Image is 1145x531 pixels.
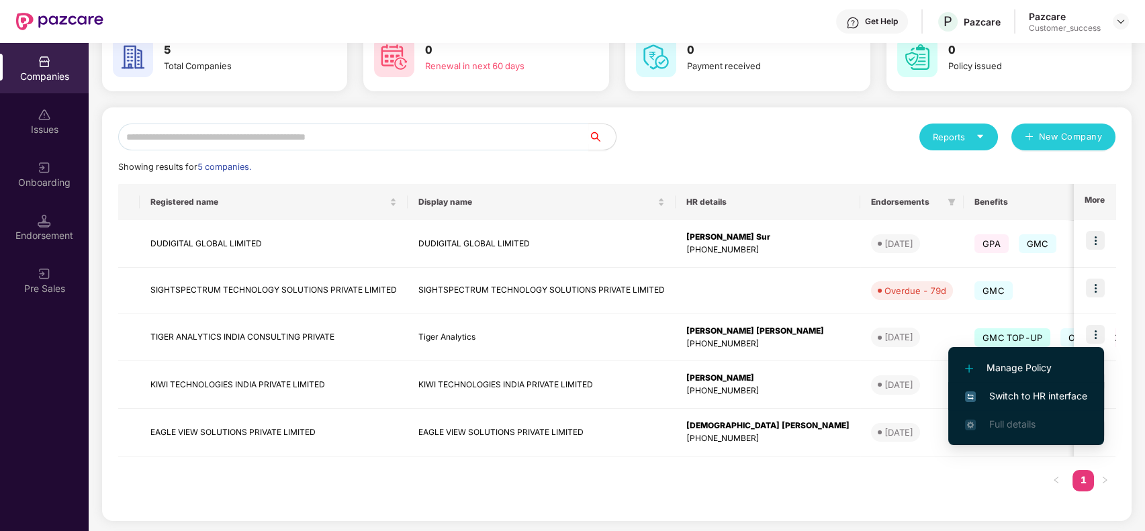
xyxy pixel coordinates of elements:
[1046,470,1067,491] li: Previous Page
[150,197,387,207] span: Registered name
[1072,470,1094,490] a: 1
[884,330,913,344] div: [DATE]
[965,360,1087,375] span: Manage Policy
[686,372,850,385] div: [PERSON_NAME]
[948,42,1094,59] h3: 0
[408,184,676,220] th: Display name
[948,198,956,206] span: filter
[374,37,414,77] img: svg+xml;base64,PHN2ZyB4bWxucz0iaHR0cDovL3d3dy53My5vcmcvMjAwMC9zdmciIHdpZHRoPSI2MCIgaGVpZ2h0PSI2MC...
[884,237,913,250] div: [DATE]
[686,432,850,445] div: [PHONE_NUMBER]
[113,37,153,77] img: svg+xml;base64,PHN2ZyB4bWxucz0iaHR0cDovL3d3dy53My5vcmcvMjAwMC9zdmciIHdpZHRoPSI2MCIgaGVpZ2h0PSI2MC...
[588,132,616,142] span: search
[38,161,51,175] img: svg+xml;base64,PHN2ZyB3aWR0aD0iMjAiIGhlaWdodD0iMjAiIHZpZXdCb3g9IjAgMCAyMCAyMCIgZmlsbD0ibm9uZSIgeG...
[989,418,1036,430] span: Full details
[38,55,51,68] img: svg+xml;base64,PHN2ZyBpZD0iQ29tcGFuaWVzIiB4bWxucz0iaHR0cDovL3d3dy53My5vcmcvMjAwMC9zdmciIHdpZHRoPS...
[1052,476,1060,484] span: left
[140,184,408,220] th: Registered name
[1046,470,1067,491] button: left
[425,42,571,59] h3: 0
[974,328,1050,347] span: GMC TOP-UP
[974,281,1013,300] span: GMC
[418,197,655,207] span: Display name
[687,59,833,73] div: Payment received
[965,365,973,373] img: svg+xml;base64,PHN2ZyB4bWxucz0iaHR0cDovL3d3dy53My5vcmcvMjAwMC9zdmciIHdpZHRoPSIxMi4yMDEiIGhlaWdodD...
[425,59,571,73] div: Renewal in next 60 days
[974,234,1009,253] span: GPA
[948,59,1094,73] div: Policy issued
[976,132,984,141] span: caret-down
[884,426,913,439] div: [DATE]
[965,389,1087,403] span: Switch to HR interface
[588,124,616,150] button: search
[686,420,850,432] div: [DEMOGRAPHIC_DATA] [PERSON_NAME]
[197,162,251,172] span: 5 companies.
[408,268,676,314] td: SIGHTSPECTRUM TECHNOLOGY SOLUTIONS PRIVATE LIMITED
[1019,234,1057,253] span: GMC
[408,409,676,456] td: EAGLE VIEW SOLUTIONS PRIVATE LIMITED
[1094,470,1115,491] li: Next Page
[1086,279,1105,297] img: icon
[964,15,1001,28] div: Pazcare
[1086,325,1105,344] img: icon
[164,42,310,59] h3: 5
[965,391,976,402] img: svg+xml;base64,PHN2ZyB4bWxucz0iaHR0cDovL3d3dy53My5vcmcvMjAwMC9zdmciIHdpZHRoPSIxNiIgaGVpZ2h0PSIxNi...
[865,16,898,27] div: Get Help
[884,284,946,297] div: Overdue - 79d
[16,13,103,30] img: New Pazcare Logo
[965,420,976,430] img: svg+xml;base64,PHN2ZyB4bWxucz0iaHR0cDovL3d3dy53My5vcmcvMjAwMC9zdmciIHdpZHRoPSIxNi4zNjMiIGhlaWdodD...
[38,267,51,281] img: svg+xml;base64,PHN2ZyB3aWR0aD0iMjAiIGhlaWdodD0iMjAiIHZpZXdCb3g9IjAgMCAyMCAyMCIgZmlsbD0ibm9uZSIgeG...
[1101,476,1109,484] span: right
[687,42,833,59] h3: 0
[38,214,51,228] img: svg+xml;base64,PHN2ZyB3aWR0aD0iMTQuNSIgaGVpZ2h0PSIxNC41IiB2aWV3Qm94PSIwIDAgMTYgMTYiIGZpbGw9Im5vbm...
[140,409,408,456] td: EAGLE VIEW SOLUTIONS PRIVATE LIMITED
[686,231,850,244] div: [PERSON_NAME] Sur
[140,314,408,362] td: TIGER ANALYTICS INDIA CONSULTING PRIVATE
[140,361,408,409] td: KIWI TECHNOLOGIES INDIA PRIVATE LIMITED
[1011,124,1115,150] button: plusNew Company
[118,162,251,172] span: Showing results for
[38,108,51,122] img: svg+xml;base64,PHN2ZyBpZD0iSXNzdWVzX2Rpc2FibGVkIiB4bWxucz0iaHR0cDovL3d3dy53My5vcmcvMjAwMC9zdmciIH...
[686,385,850,397] div: [PHONE_NUMBER]
[1115,16,1126,27] img: svg+xml;base64,PHN2ZyBpZD0iRHJvcGRvd24tMzJ4MzIiIHhtbG5zPSJodHRwOi8vd3d3LnczLm9yZy8yMDAwL3N2ZyIgd2...
[1029,23,1101,34] div: Customer_success
[140,220,408,268] td: DUDIGITAL GLOBAL LIMITED
[408,361,676,409] td: KIWI TECHNOLOGIES INDIA PRIVATE LIMITED
[944,13,952,30] span: P
[676,184,860,220] th: HR details
[636,37,676,77] img: svg+xml;base64,PHN2ZyB4bWxucz0iaHR0cDovL3d3dy53My5vcmcvMjAwMC9zdmciIHdpZHRoPSI2MCIgaGVpZ2h0PSI2MC...
[1025,132,1034,143] span: plus
[1094,470,1115,491] button: right
[1039,130,1103,144] span: New Company
[408,314,676,362] td: Tiger Analytics
[846,16,860,30] img: svg+xml;base64,PHN2ZyBpZD0iSGVscC0zMngzMiIgeG1sbnM9Imh0dHA6Ly93d3cudzMub3JnLzIwMDAvc3ZnIiB3aWR0aD...
[686,338,850,350] div: [PHONE_NUMBER]
[1074,184,1115,220] th: More
[140,268,408,314] td: SIGHTSPECTRUM TECHNOLOGY SOLUTIONS PRIVATE LIMITED
[686,244,850,256] div: [PHONE_NUMBER]
[408,220,676,268] td: DUDIGITAL GLOBAL LIMITED
[871,197,942,207] span: Endorsements
[945,194,958,210] span: filter
[1029,10,1101,23] div: Pazcare
[686,325,850,338] div: [PERSON_NAME] [PERSON_NAME]
[164,59,310,73] div: Total Companies
[1086,231,1105,250] img: icon
[933,130,984,144] div: Reports
[897,37,937,77] img: svg+xml;base64,PHN2ZyB4bWxucz0iaHR0cDovL3d3dy53My5vcmcvMjAwMC9zdmciIHdpZHRoPSI2MCIgaGVpZ2h0PSI2MC...
[884,378,913,391] div: [DATE]
[1072,470,1094,491] li: 1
